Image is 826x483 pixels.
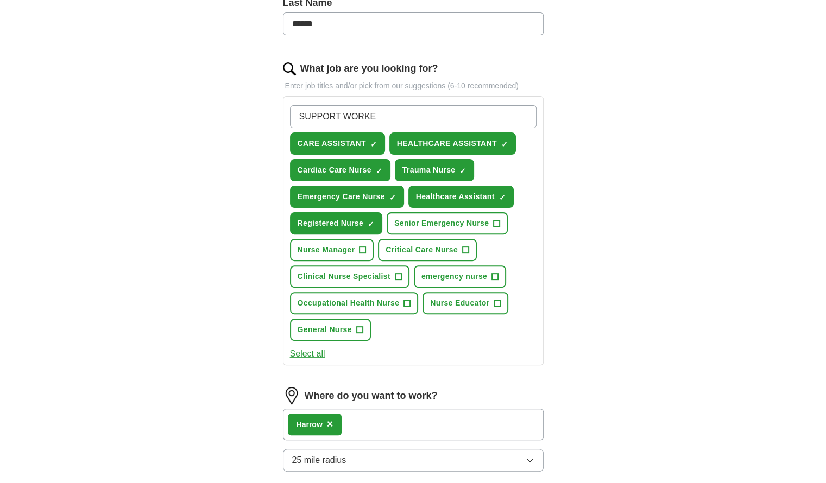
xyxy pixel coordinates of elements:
span: Critical Care Nurse [386,244,458,256]
button: Occupational Health Nurse [290,292,419,314]
span: HEALTHCARE ASSISTANT [397,138,497,149]
button: CARE ASSISTANT✓ [290,132,385,155]
span: ✓ [501,140,508,149]
button: × [327,416,333,433]
button: Healthcare Assistant✓ [408,186,514,208]
input: Type a job title and press enter [290,105,537,128]
button: Select all [290,347,325,360]
span: ✓ [459,167,466,175]
span: ✓ [368,220,374,228]
button: Clinical Nurse Specialist [290,265,409,288]
label: Where do you want to work? [305,389,438,403]
span: ✓ [370,140,377,149]
span: CARE ASSISTANT [298,138,366,149]
div: Harrow [297,419,323,430]
span: Nurse Educator [430,297,489,309]
span: Cardiac Care Nurse [298,164,371,176]
span: Occupational Health Nurse [298,297,400,309]
button: 25 mile radius [283,449,544,472]
button: Critical Care Nurse [378,239,477,261]
button: Registered Nurse✓ [290,212,383,234]
span: Emergency Care Nurse [298,191,385,202]
span: General Nurse [298,324,352,335]
button: emergency nurse [414,265,506,288]
button: Nurse Educator [423,292,508,314]
span: 25 mile radius [292,454,346,467]
button: Cardiac Care Nurse✓ [290,159,390,181]
button: General Nurse [290,319,371,341]
span: ✓ [389,193,396,202]
button: Senior Emergency Nurse [387,212,508,234]
span: emergency nurse [421,271,487,282]
button: Emergency Care Nurse✓ [290,186,404,208]
img: location.png [283,387,300,404]
span: ✓ [376,167,382,175]
span: Trauma Nurse [402,164,456,176]
label: What job are you looking for? [300,61,438,76]
span: ✓ [499,193,506,202]
button: Trauma Nurse✓ [395,159,475,181]
p: Enter job titles and/or pick from our suggestions (6-10 recommended) [283,80,544,92]
img: search.png [283,62,296,75]
button: HEALTHCARE ASSISTANT✓ [389,132,516,155]
span: Nurse Manager [298,244,355,256]
button: Nurse Manager [290,239,374,261]
span: × [327,418,333,430]
span: Registered Nurse [298,218,364,229]
span: Senior Emergency Nurse [394,218,489,229]
span: Clinical Nurse Specialist [298,271,390,282]
span: Healthcare Assistant [416,191,495,202]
